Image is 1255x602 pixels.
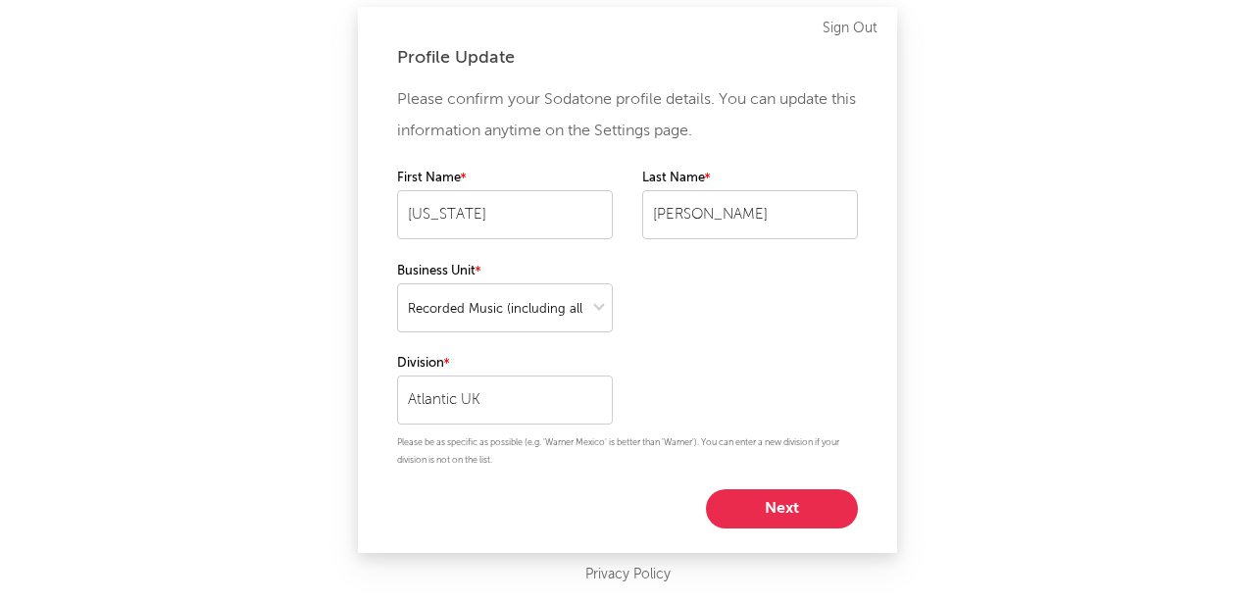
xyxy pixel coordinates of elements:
label: First Name [397,167,613,190]
p: Please be as specific as possible (e.g. 'Warner Mexico' is better than 'Warner'). You can enter a... [397,434,858,470]
label: Division [397,352,613,376]
input: Your first name [397,190,613,239]
p: Please confirm your Sodatone profile details. You can update this information anytime on the Sett... [397,84,858,147]
a: Sign Out [823,17,878,40]
a: Privacy Policy [585,563,671,587]
input: Your division [397,376,613,425]
label: Business Unit [397,260,613,283]
button: Next [706,489,858,528]
div: Profile Update [397,46,858,70]
input: Your last name [642,190,858,239]
label: Last Name [642,167,858,190]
